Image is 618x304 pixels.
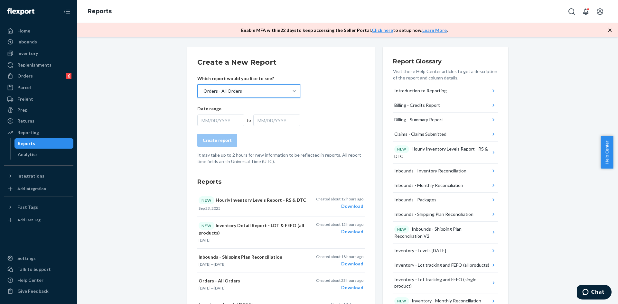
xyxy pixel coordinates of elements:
[17,186,46,191] div: Add Integration
[197,152,365,165] p: It may take up to 2 hours for new information to be reflected in reports. All report time fields ...
[394,226,491,240] div: Inbounds - Shipping Plan Reconciliation V2
[197,75,300,82] p: Which report would you like to see?
[66,73,71,79] div: 6
[17,255,36,262] div: Settings
[17,217,41,223] div: Add Fast Tag
[197,216,365,248] button: NEWInventory Detail Report - LOT & FEFO (all products)[DATE]Created about 12 hours agoDownload
[197,249,365,272] button: Inbounds - Shipping Plan Reconciliation[DATE]—[DATE]Created about 18 hours agoDownload
[4,94,73,104] a: Freight
[199,285,307,291] p: —
[394,262,489,268] div: Inventory - Lot tracking and FEFO (all products)
[393,68,498,81] p: Visit these Help Center articles to get a description of the report and column details.
[397,227,406,232] p: NEW
[241,27,448,33] p: Enable MFA within 22 days to keep accessing the Seller Portal. to setup now. .
[17,39,37,45] div: Inbounds
[214,262,226,267] time: [DATE]
[393,164,498,178] button: Inbounds - Inventory Reconciliation
[4,26,73,36] a: Home
[393,244,498,258] button: Inventory - Levels [DATE]
[579,5,592,18] button: Open notifications
[393,84,498,98] button: Introduction to Reporting
[199,278,307,284] p: Orders - All Orders
[316,196,363,202] p: Created about 12 hours ago
[394,197,436,203] div: Inbounds - Packages
[199,206,220,211] time: Sep 23, 2025
[393,113,498,127] button: Billing - Summary Report
[4,253,73,263] a: Settings
[197,134,237,147] button: Create report
[214,286,226,290] time: [DATE]
[372,27,393,33] a: Click here
[82,2,117,21] ol: breadcrumbs
[316,278,363,283] p: Created about 23 hours ago
[393,207,498,222] button: Inbounds - Shipping Plan Reconciliation
[393,57,498,66] h3: Report Glossary
[199,262,211,267] time: [DATE]
[393,193,498,207] button: Inbounds - Packages
[14,138,74,149] a: Reports
[316,261,363,267] div: Download
[17,118,34,124] div: Returns
[394,182,463,189] div: Inbounds - Monthly Reconciliation
[393,222,498,244] button: NEWInbounds - Shipping Plan Reconciliation V2
[197,178,365,186] h3: Reports
[594,5,606,18] button: Open account menu
[4,264,73,274] button: Talk to Support
[394,88,447,94] div: Introduction to Reporting
[17,173,44,179] div: Integrations
[393,178,498,193] button: Inbounds - Monthly Reconciliation
[316,284,363,291] div: Download
[4,82,73,93] a: Parcel
[88,8,112,15] a: Reports
[394,116,443,123] div: Billing - Summary Report
[394,211,473,217] div: Inbounds - Shipping Plan Reconciliation
[316,228,363,235] div: Download
[4,105,73,115] a: Prep
[4,37,73,47] a: Inbounds
[203,137,232,143] div: Create report
[577,285,612,301] iframe: Opens a widget where you can chat to one of our agents
[17,277,43,283] div: Help Center
[199,286,211,290] time: [DATE]
[199,222,307,236] p: Inventory Detail Report - LOT & FEFO (all products)
[394,131,446,137] div: Claims - Claims Submitted
[397,147,406,152] p: NEW
[4,71,73,81] a: Orders6
[394,168,466,174] div: Inbounds - Inventory Reconciliation
[203,88,242,94] div: Orders - All Orders
[316,222,363,227] p: Created about 12 hours ago
[7,8,34,15] img: Flexport logo
[4,116,73,126] a: Returns
[199,254,307,260] p: Inbounds - Shipping Plan Reconciliation
[199,238,211,243] time: [DATE]
[393,127,498,142] button: Claims - Claims Submitted
[61,5,73,18] button: Close Navigation
[17,107,27,113] div: Prep
[18,140,35,147] div: Reports
[253,115,300,126] div: MM/DD/YYYY
[199,196,307,204] p: Hourly Inventory Levels Report - RS & DTC
[17,28,30,34] div: Home
[4,184,73,194] a: Add Integration
[17,266,51,272] div: Talk to Support
[244,117,254,124] div: to
[4,202,73,212] button: Fast Tags
[4,215,73,225] a: Add Fast Tag
[393,98,498,113] button: Billing - Credits Report
[394,145,491,160] div: Hourly Inventory Levels Report - RS & DTC
[565,5,578,18] button: Open Search Box
[394,276,490,289] div: Inventory - Lot tracking and FEFO (single product)
[18,151,38,158] div: Analytics
[601,136,613,169] button: Help Center
[4,48,73,59] a: Inventory
[17,62,51,68] div: Replenishments
[4,275,73,285] a: Help Center
[199,222,214,230] div: NEW
[197,106,300,112] p: Date range
[17,84,31,91] div: Parcel
[197,191,365,216] button: NEWHourly Inventory Levels Report - RS & DTCSep 23, 2025Created about 12 hours agoDownload
[199,262,307,267] p: —
[17,204,38,210] div: Fast Tags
